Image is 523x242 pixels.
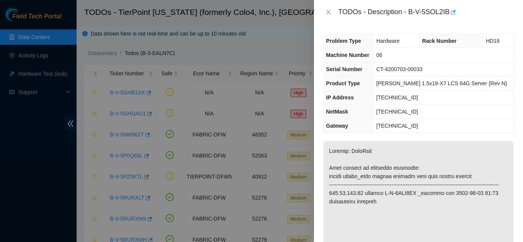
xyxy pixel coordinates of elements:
span: IP Address [326,94,354,101]
span: Problem Type [326,38,361,44]
span: Machine Number [326,52,369,58]
button: Close [323,9,334,16]
span: CT-4200703-00033 [376,66,423,72]
span: Gateway [326,123,348,129]
span: NetMask [326,109,348,115]
span: Rack Number [422,38,457,44]
span: Product Type [326,80,360,86]
span: Hardware [376,38,400,44]
span: Serial Number [326,66,363,72]
span: [TECHNICAL_ID] [376,123,418,129]
span: close [325,9,332,15]
span: [PERSON_NAME] 1.5x18-X7 LCS 64G Server {Rev N} [376,80,507,86]
div: TODOs - Description - B-V-5SOL2IB [338,6,514,18]
span: HD18 [486,38,500,44]
span: 06 [376,52,382,58]
span: [TECHNICAL_ID] [376,109,418,115]
span: [TECHNICAL_ID] [376,94,418,101]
